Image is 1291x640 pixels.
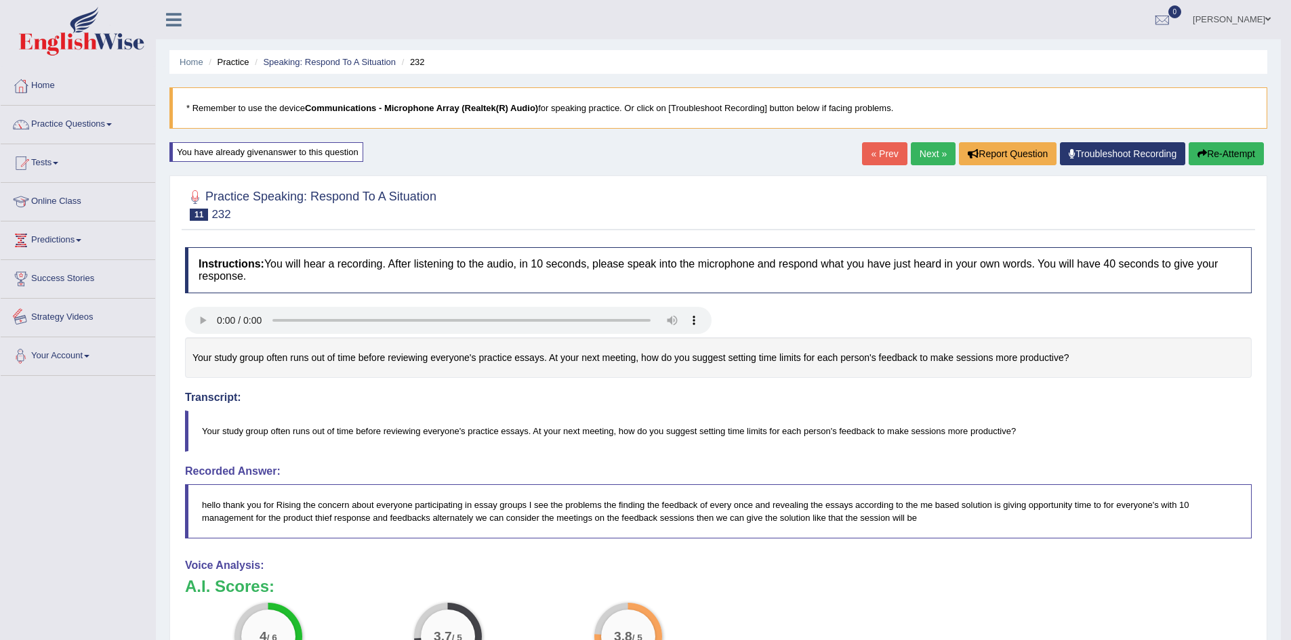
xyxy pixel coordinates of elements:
[211,208,230,221] small: 232
[185,559,1252,572] h4: Voice Analysis:
[1060,142,1185,165] a: Troubleshoot Recording
[185,187,436,221] h2: Practice Speaking: Respond To A Situation
[1,67,155,101] a: Home
[1,221,155,255] a: Predictions
[185,337,1252,379] div: Your study group often runs out of time before reviewing everyone's practice essays. At your next...
[1,260,155,294] a: Success Stories
[911,142,956,165] a: Next »
[169,87,1267,129] blockquote: * Remember to use the device for speaking practice. Or click on [Troubleshoot Recording] button b...
[185,577,274,595] b: A.I. Scores:
[959,142,1057,165] button: Report Question
[398,56,425,68] li: 232
[305,103,538,113] b: Communications - Microphone Array (Realtek(R) Audio)
[862,142,907,165] a: « Prev
[1,183,155,217] a: Online Class
[1189,142,1264,165] button: Re-Attempt
[169,142,363,162] div: You have already given answer to this question
[180,57,203,67] a: Home
[205,56,249,68] li: Practice
[263,57,396,67] a: Speaking: Respond To A Situation
[1,144,155,178] a: Tests
[1,299,155,333] a: Strategy Videos
[199,258,264,270] b: Instructions:
[1,337,155,371] a: Your Account
[1168,5,1182,18] span: 0
[185,465,1252,477] h4: Recorded Answer:
[190,209,208,221] span: 11
[185,247,1252,293] h4: You will hear a recording. After listening to the audio, in 10 seconds, please speak into the mic...
[1,106,155,140] a: Practice Questions
[185,410,1252,452] blockquote: Your study group often runs out of time before reviewing everyone's practice essays. At your next...
[185,484,1252,538] blockquote: hello thank you for Rising the concern about everyone participating in essay groups I see the pro...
